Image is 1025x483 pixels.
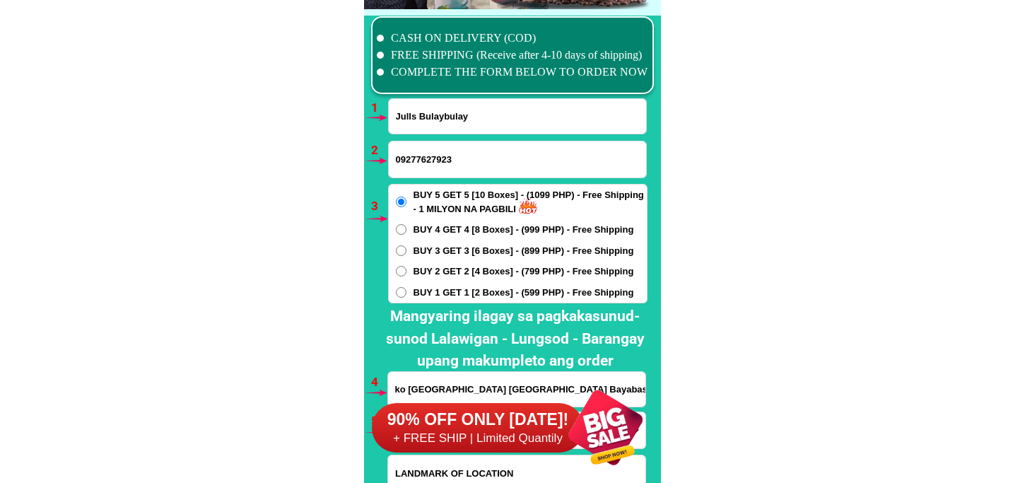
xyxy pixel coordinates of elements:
li: FREE SHIPPING (Receive after 4-10 days of shipping) [377,47,648,64]
span: BUY 2 GET 2 [4 Boxes] - (799 PHP) - Free Shipping [414,264,634,279]
input: BUY 1 GET 1 [2 Boxes] - (599 PHP) - Free Shipping [396,287,406,298]
input: Input full_name [389,99,646,134]
input: BUY 2 GET 2 [4 Boxes] - (799 PHP) - Free Shipping [396,266,406,277]
input: BUY 4 GET 4 [8 Boxes] - (999 PHP) - Free Shipping [396,224,406,235]
h2: Mangyaring ilagay sa pagkakasunud-sunod Lalawigan - Lungsod - Barangay upang makumpleto ang order [376,305,655,373]
span: BUY 5 GET 5 [10 Boxes] - (1099 PHP) - Free Shipping - 1 MILYON NA PAGBILI [414,188,647,216]
h6: 3 [371,197,387,216]
h6: 5 [371,412,387,431]
h6: 1 [371,99,387,117]
input: BUY 5 GET 5 [10 Boxes] - (1099 PHP) - Free Shipping - 1 MILYON NA PAGBILI [396,197,406,207]
li: CASH ON DELIVERY (COD) [377,30,648,47]
span: BUY 3 GET 3 [6 Boxes] - (899 PHP) - Free Shipping [414,244,634,258]
li: COMPLETE THE FORM BELOW TO ORDER NOW [377,64,648,81]
input: Input phone_number [389,141,646,178]
input: BUY 3 GET 3 [6 Boxes] - (899 PHP) - Free Shipping [396,245,406,256]
h6: + FREE SHIP | Limited Quantily [372,431,584,446]
h6: 2 [371,141,387,160]
span: BUY 4 GET 4 [8 Boxes] - (999 PHP) - Free Shipping [414,223,634,237]
span: BUY 1 GET 1 [2 Boxes] - (599 PHP) - Free Shipping [414,286,634,300]
h6: 90% OFF ONLY [DATE]! [372,409,584,431]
